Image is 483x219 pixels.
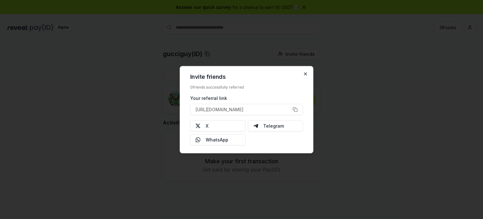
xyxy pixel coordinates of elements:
img: Whatsapp [196,137,201,142]
img: X [196,123,201,128]
span: [URL][DOMAIN_NAME] [196,106,243,113]
button: [URL][DOMAIN_NAME] [190,104,303,115]
button: Telegram [248,120,303,131]
img: Telegram [253,123,258,128]
div: 0 friends successfully referred [190,84,303,89]
h2: Invite friends [190,74,303,79]
div: Your referral link [190,95,303,101]
button: X [190,120,246,131]
button: WhatsApp [190,134,246,145]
